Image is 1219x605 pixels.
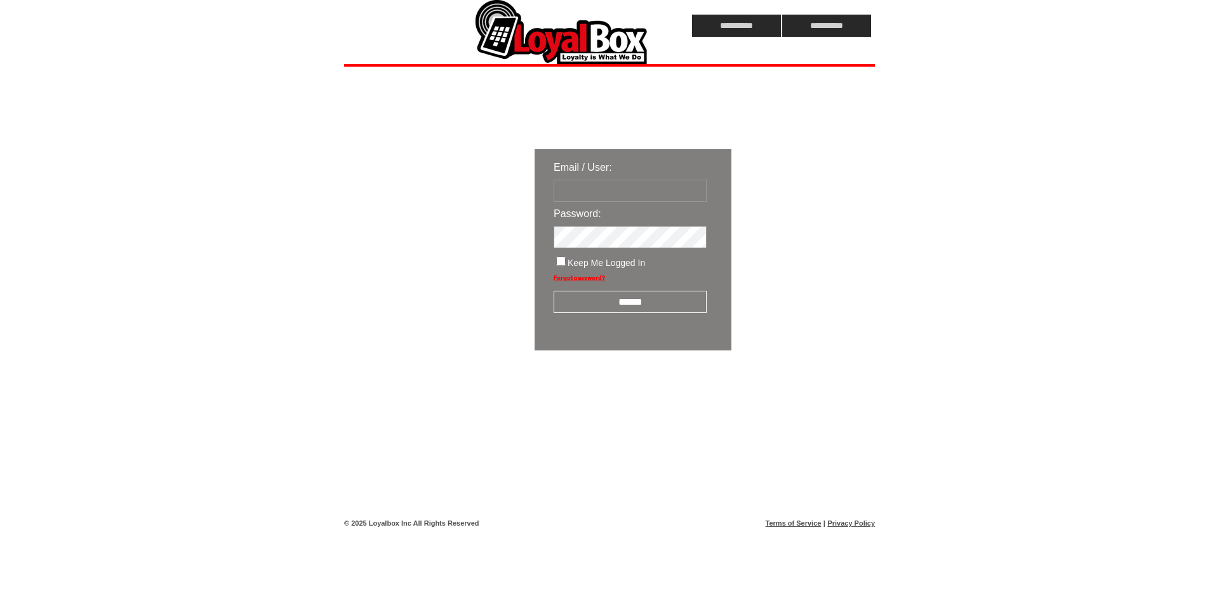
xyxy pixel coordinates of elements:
span: Email / User: [554,162,612,173]
a: Forgot password? [554,274,605,281]
span: Password: [554,208,601,219]
a: Terms of Service [766,519,822,527]
a: Privacy Policy [827,519,875,527]
span: | [823,519,825,527]
span: Keep Me Logged In [568,258,645,268]
span: © 2025 Loyalbox Inc All Rights Reserved [344,519,479,527]
img: transparent.png;jsessionid=FEE4D54015648AE9903AB3B363A30A5D [768,382,832,398]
